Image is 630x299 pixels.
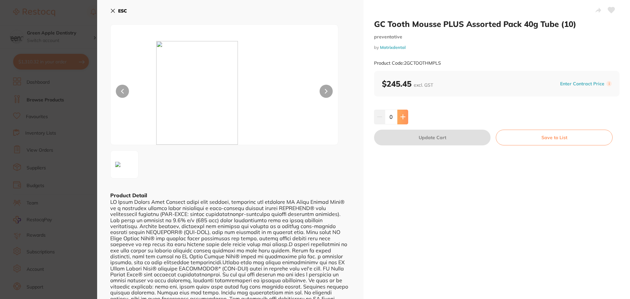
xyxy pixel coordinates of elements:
[382,79,433,89] b: $245.45
[113,159,123,170] img: MC5qcGc
[118,8,127,14] b: ESC
[156,41,293,145] img: MC5qcGc
[374,45,619,50] small: by
[374,130,491,145] button: Update Cart
[110,5,127,16] button: ESC
[558,81,606,87] button: Enter Contract Price
[374,34,619,40] small: preventative
[380,45,406,50] a: Matrixdental
[110,192,147,199] b: Product Detail
[414,82,433,88] span: excl. GST
[374,19,619,29] h2: GC Tooth Mousse PLUS Assorted Pack 40g Tube (10)
[606,81,612,86] label: i
[496,130,613,145] button: Save to List
[374,60,441,66] small: Product Code: 2GCTOOTHMPLS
